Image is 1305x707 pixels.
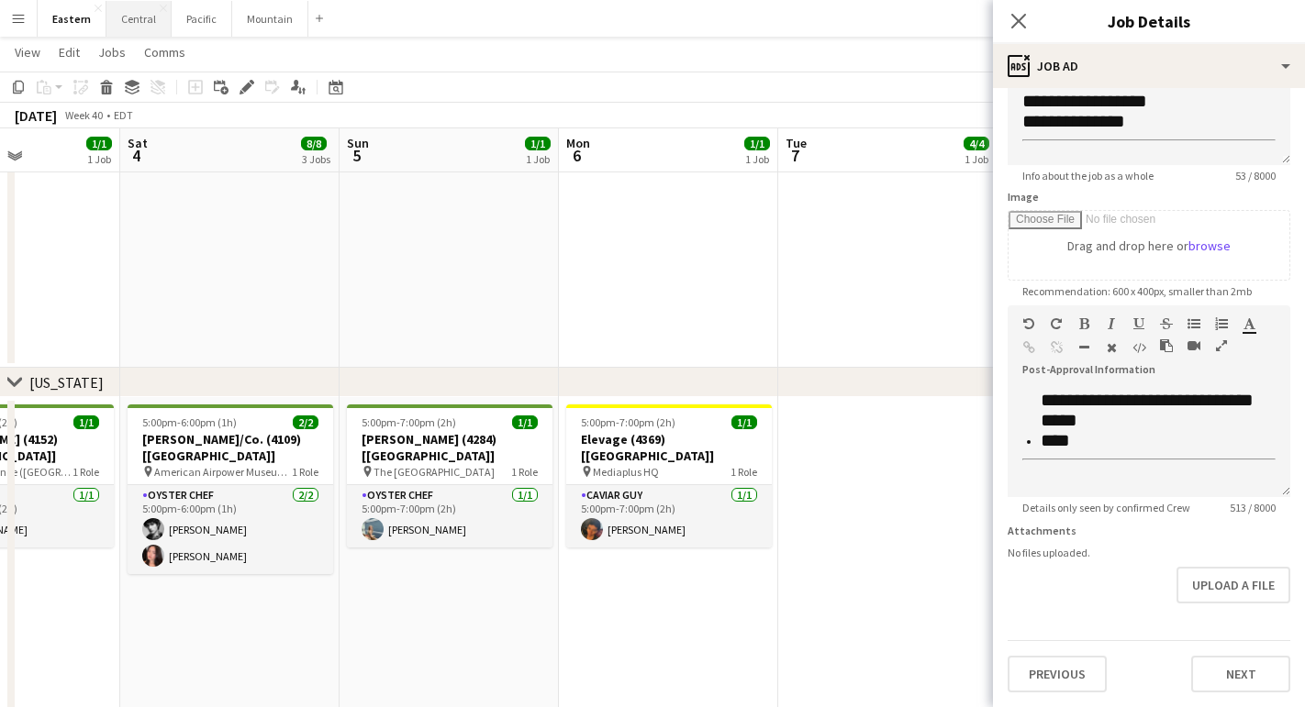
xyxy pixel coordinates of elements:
[128,404,333,574] app-job-card: 5:00pm-6:00pm (1h)2/2[PERSON_NAME]/Co. (4109) [[GEOGRAPHIC_DATA]] American Airpower Museum ([GEOG...
[172,1,232,37] button: Pacific
[993,9,1305,33] h3: Job Details
[1188,338,1200,353] button: Insert video
[347,135,369,151] span: Sun
[566,431,772,464] h3: Elevage (4369) [[GEOGRAPHIC_DATA]]
[566,485,772,547] app-card-role: Caviar Guy1/15:00pm-7:00pm (2h)[PERSON_NAME]
[786,135,807,151] span: Tue
[15,106,57,125] div: [DATE]
[362,415,456,429] span: 5:00pm-7:00pm (2h)
[731,415,757,429] span: 1/1
[1160,338,1173,353] button: Paste as plain text
[1243,316,1255,331] button: Text Color
[15,44,40,61] span: View
[7,40,48,64] a: View
[1008,284,1266,298] span: Recommendation: 600 x 400px, smaller than 2mb
[1132,340,1145,355] button: HTML Code
[1191,656,1290,692] button: Next
[128,431,333,464] h3: [PERSON_NAME]/Co. (4109) [[GEOGRAPHIC_DATA]]
[142,415,237,429] span: 5:00pm-6:00pm (1h)
[98,44,126,61] span: Jobs
[744,137,770,150] span: 1/1
[301,137,327,150] span: 8/8
[73,415,99,429] span: 1/1
[525,137,551,150] span: 1/1
[993,44,1305,88] div: Job Ad
[1215,316,1228,331] button: Ordered List
[1105,340,1118,355] button: Clear Formatting
[302,152,330,166] div: 3 Jobs
[72,465,99,479] span: 1 Role
[964,137,989,150] span: 4/4
[1022,316,1035,331] button: Undo
[566,404,772,547] app-job-card: 5:00pm-7:00pm (2h)1/1Elevage (4369) [[GEOGRAPHIC_DATA]] Mediaplus HQ1 RoleCaviar Guy1/15:00pm-7:0...
[526,152,550,166] div: 1 Job
[1132,316,1145,331] button: Underline
[125,145,148,166] span: 4
[91,40,133,64] a: Jobs
[154,465,292,479] span: American Airpower Museum ([GEOGRAPHIC_DATA], [GEOGRAPHIC_DATA])
[1050,316,1063,331] button: Redo
[731,465,757,479] span: 1 Role
[566,135,590,151] span: Mon
[1215,501,1290,514] span: 513 / 8000
[106,1,172,37] button: Central
[1077,316,1090,331] button: Bold
[51,40,87,64] a: Edit
[1188,316,1200,331] button: Unordered List
[232,1,308,37] button: Mountain
[1008,546,1290,559] div: No files uploaded.
[29,373,104,392] div: [US_STATE]
[87,152,111,166] div: 1 Job
[563,145,590,166] span: 6
[347,404,552,547] app-job-card: 5:00pm-7:00pm (2h)1/1[PERSON_NAME] (4284) [[GEOGRAPHIC_DATA]] The [GEOGRAPHIC_DATA]1 RoleOyster C...
[374,465,495,479] span: The [GEOGRAPHIC_DATA]
[1160,316,1173,331] button: Strikethrough
[1008,524,1076,537] label: Attachments
[38,1,106,37] button: Eastern
[965,152,988,166] div: 1 Job
[344,145,369,166] span: 5
[293,415,318,429] span: 2/2
[745,152,769,166] div: 1 Job
[114,108,133,122] div: EDT
[86,137,112,150] span: 1/1
[347,431,552,464] h3: [PERSON_NAME] (4284) [[GEOGRAPHIC_DATA]]
[59,44,80,61] span: Edit
[512,415,538,429] span: 1/1
[1221,169,1290,182] span: 53 / 8000
[292,465,318,479] span: 1 Role
[581,415,675,429] span: 5:00pm-7:00pm (2h)
[1008,501,1205,514] span: Details only seen by confirmed Crew
[1177,567,1290,603] button: Upload a file
[61,108,106,122] span: Week 40
[1105,316,1118,331] button: Italic
[144,44,185,61] span: Comms
[1008,169,1168,182] span: Info about the job as a whole
[128,135,148,151] span: Sat
[593,465,659,479] span: Mediaplus HQ
[1215,338,1228,353] button: Fullscreen
[347,485,552,547] app-card-role: Oyster Chef1/15:00pm-7:00pm (2h)[PERSON_NAME]
[128,485,333,574] app-card-role: Oyster Chef2/25:00pm-6:00pm (1h)[PERSON_NAME][PERSON_NAME]
[1077,340,1090,355] button: Horizontal Line
[137,40,193,64] a: Comms
[783,145,807,166] span: 7
[1008,656,1107,692] button: Previous
[511,465,538,479] span: 1 Role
